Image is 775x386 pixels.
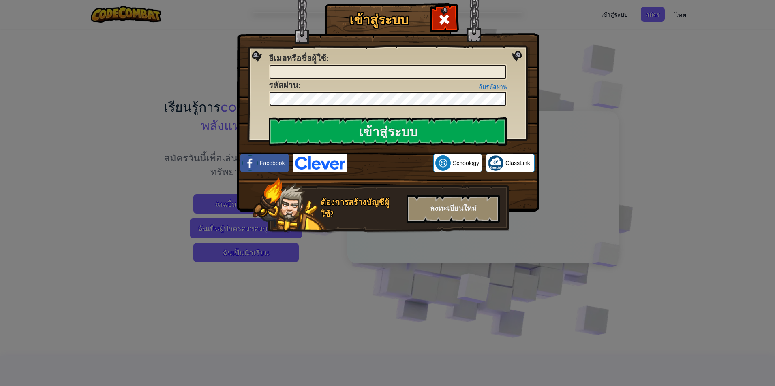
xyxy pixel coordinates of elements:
img: schoology.png [435,155,451,171]
span: Facebook [260,159,285,167]
img: clever-logo-blue.png [293,154,347,172]
a: ลืมรหัสผ่าน [479,83,507,90]
div: ลงทะเบียนใหม่ [407,195,500,223]
span: รหัสผ่าน [269,80,298,91]
span: Schoology [453,159,479,167]
label: : [269,80,300,91]
h1: เข้าสู่ระบบ [327,13,430,27]
span: ClassLink [505,159,530,167]
iframe: ปุ่มลงชื่อเข้าใช้ด้วย Google [347,154,433,172]
div: ต้องการสร้างบัญชีผู้ใช้? [321,197,402,220]
img: classlink-logo-small.png [488,155,503,171]
label: : [269,53,328,64]
img: facebook_small.png [242,155,258,171]
span: อีเมลหรือชื่อผู้ใช้ [269,53,326,64]
input: เข้าสู่ระบบ [269,117,507,146]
